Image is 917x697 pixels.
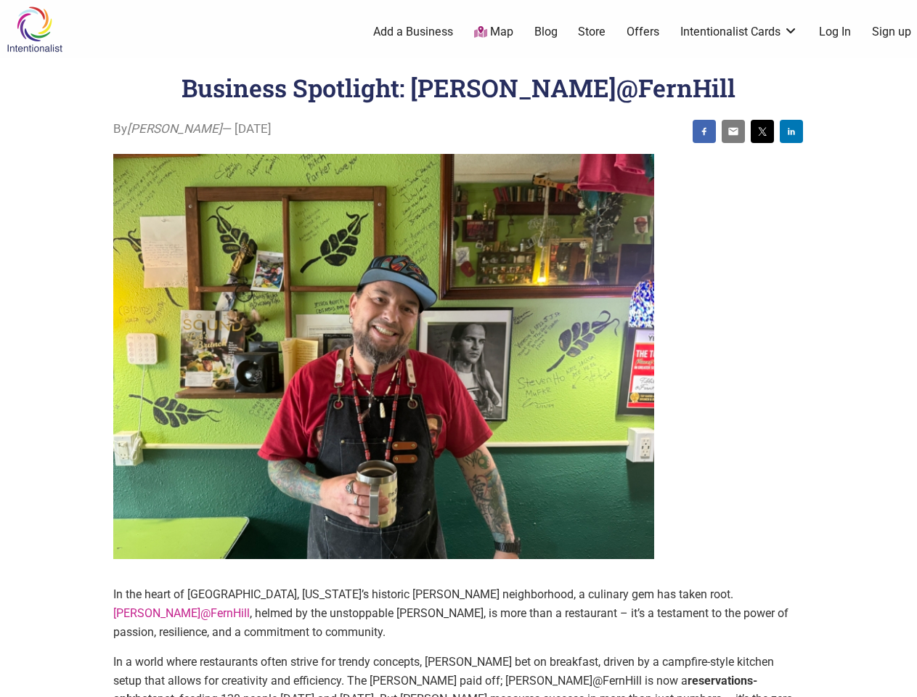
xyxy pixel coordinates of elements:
[113,120,272,139] span: By — [DATE]
[113,606,250,620] a: [PERSON_NAME]@FernHill
[680,24,798,40] a: Intentionalist Cards
[786,126,797,137] img: linkedin sharing button
[819,24,851,40] a: Log In
[127,121,222,136] i: [PERSON_NAME]
[474,24,513,41] a: Map
[872,24,911,40] a: Sign up
[113,585,803,641] p: In the heart of [GEOGRAPHIC_DATA], [US_STATE]’s historic [PERSON_NAME] neighborhood, a culinary g...
[627,24,659,40] a: Offers
[578,24,606,40] a: Store
[698,126,710,137] img: facebook sharing button
[757,126,768,137] img: twitter sharing button
[182,71,735,104] h1: Business Spotlight: [PERSON_NAME]@FernHill
[728,126,739,137] img: email sharing button
[373,24,453,40] a: Add a Business
[534,24,558,40] a: Blog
